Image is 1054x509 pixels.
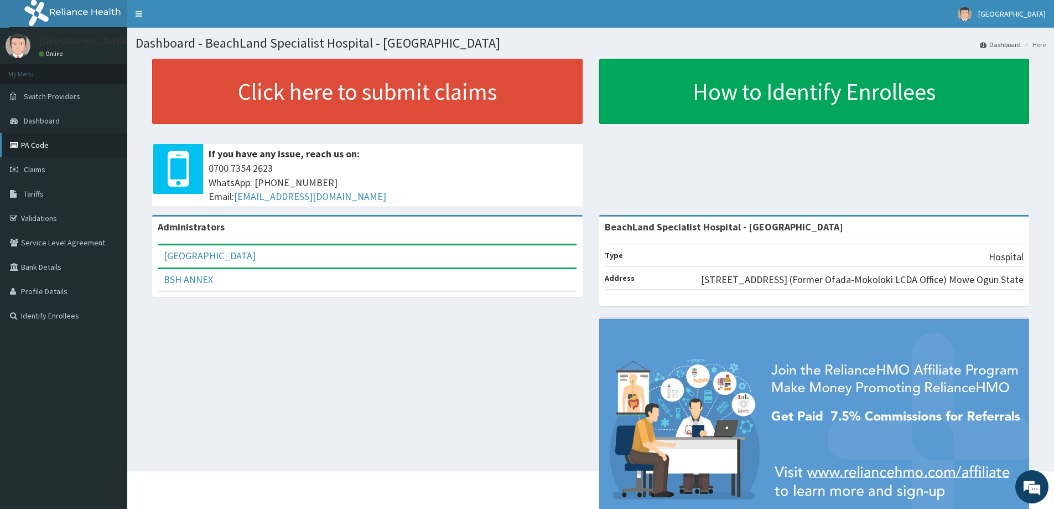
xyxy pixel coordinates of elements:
[234,190,386,203] a: [EMAIL_ADDRESS][DOMAIN_NAME]
[158,220,225,233] b: Administrators
[39,36,130,46] p: [GEOGRAPHIC_DATA]
[605,273,635,283] b: Address
[209,147,360,160] b: If you have any issue, reach us on:
[24,164,45,174] span: Claims
[978,9,1046,19] span: [GEOGRAPHIC_DATA]
[24,116,60,126] span: Dashboard
[136,36,1046,50] h1: Dashboard - BeachLand Specialist Hospital - [GEOGRAPHIC_DATA]
[980,40,1021,49] a: Dashboard
[605,250,623,260] b: Type
[599,59,1030,124] a: How to Identify Enrollees
[24,189,44,199] span: Tariffs
[6,33,30,58] img: User Image
[989,250,1024,264] p: Hospital
[1022,40,1046,49] li: Here
[164,273,213,286] a: BSH ANNEX
[958,7,972,21] img: User Image
[24,91,80,101] span: Switch Providers
[605,220,843,233] strong: BeachLand Specialist Hospital - [GEOGRAPHIC_DATA]
[209,161,577,204] span: 0700 7354 2623 WhatsApp: [PHONE_NUMBER] Email:
[152,59,583,124] a: Click here to submit claims
[164,249,256,262] a: [GEOGRAPHIC_DATA]
[39,50,65,58] a: Online
[701,273,1024,287] p: [STREET_ADDRESS] (Former Ofada-Mokoloki LCDA Office) Mowe Ogun State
